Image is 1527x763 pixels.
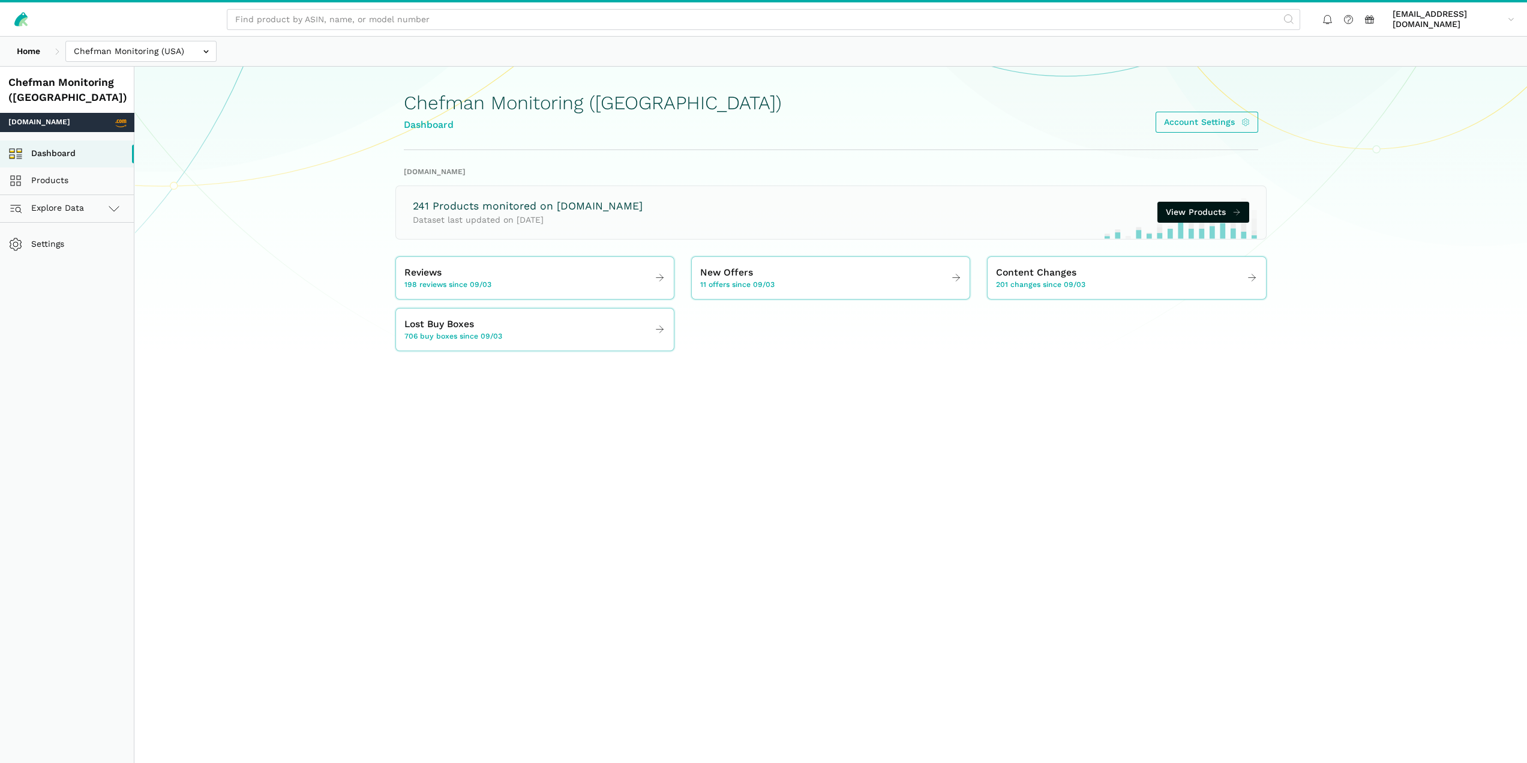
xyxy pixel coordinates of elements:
a: New Offers 11 offers since 09/03 [692,261,970,295]
input: Find product by ASIN, name, or model number [227,9,1300,30]
span: New Offers [700,265,753,280]
a: [EMAIL_ADDRESS][DOMAIN_NAME] [1388,7,1519,32]
span: 11 offers since 09/03 [700,280,775,291]
a: View Products [1157,202,1249,223]
h2: [DOMAIN_NAME] [404,167,1258,178]
input: Chefman Monitoring (USA) [65,41,217,62]
span: 198 reviews since 09/03 [404,280,491,291]
span: [EMAIL_ADDRESS][DOMAIN_NAME] [1393,9,1504,30]
a: Reviews 198 reviews since 09/03 [396,261,674,295]
a: Lost Buy Boxes 706 buy boxes since 09/03 [396,313,674,346]
a: Content Changes 201 changes since 09/03 [988,261,1265,295]
span: Lost Buy Boxes [404,317,474,332]
span: Explore Data [13,201,84,216]
span: Content Changes [996,265,1076,280]
span: View Products [1166,206,1226,219]
span: 706 buy boxes since 09/03 [404,331,502,342]
div: Dashboard [404,118,782,133]
a: Account Settings [1156,112,1258,133]
div: Chefman Monitoring ([GEOGRAPHIC_DATA]) [8,75,127,104]
span: 201 changes since 09/03 [996,280,1085,291]
h1: Chefman Monitoring ([GEOGRAPHIC_DATA]) [404,92,782,113]
p: Dataset last updated on [DATE] [413,214,643,226]
a: Home [8,41,49,62]
span: Reviews [404,265,442,280]
h3: 241 Products monitored on [DOMAIN_NAME] [413,199,643,214]
span: [DOMAIN_NAME] [8,117,70,128]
